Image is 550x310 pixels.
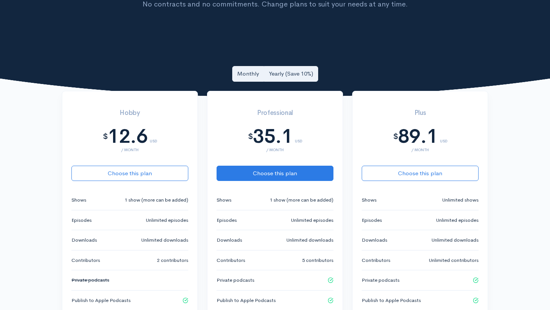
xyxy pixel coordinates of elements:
[217,166,333,181] button: Choose this plan
[442,196,479,204] small: Unlimited shows
[217,297,276,304] small: Publish to Apple Podcasts
[217,110,333,117] h3: Professional
[436,216,479,224] small: Unlimited episodes
[146,216,188,224] small: Unlimited episodes
[440,130,447,143] div: USD
[71,110,188,117] h3: Hobby
[362,166,479,181] button: Choose this plan
[429,257,479,264] small: Unlimited contributors
[71,216,92,224] small: Episodes
[362,148,479,152] div: / month
[71,297,131,304] small: Publish to Apple Podcasts
[217,216,237,224] small: Episodes
[270,196,333,204] small: 1 show (more can be added)
[362,257,390,264] small: Contributors
[362,297,421,304] small: Publish to Apple Podcasts
[141,236,188,244] small: Unlimited downloads
[157,257,188,264] small: 2 contributors
[362,110,479,117] h3: Plus
[264,66,318,82] a: Yearly (Save 10%)
[71,166,188,181] button: Choose this plan
[362,196,377,204] small: Shows
[291,216,333,224] small: Unlimited episodes
[398,126,438,147] div: 89.1
[302,257,333,264] small: 5 contributors
[217,276,254,284] small: Private podcasts
[71,196,86,204] small: Shows
[150,130,157,143] div: USD
[362,276,400,284] small: Private podcasts
[232,66,264,82] a: Monthly
[362,236,387,244] small: Downloads
[108,126,147,147] div: 12.6
[71,277,109,283] s: Private podcasts
[362,216,382,224] small: Episodes
[71,257,100,264] small: Contributors
[217,148,333,152] div: / month
[393,132,398,141] div: $
[125,196,188,204] small: 1 show (more can be added)
[71,148,188,152] div: / month
[248,132,253,141] div: $
[295,130,302,143] div: USD
[71,236,97,244] small: Downloads
[217,196,231,204] small: Shows
[217,257,245,264] small: Contributors
[217,236,242,244] small: Downloads
[432,236,479,244] small: Unlimited downloads
[103,132,108,141] div: $
[286,236,333,244] small: Unlimited downloads
[253,126,293,147] div: 35.1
